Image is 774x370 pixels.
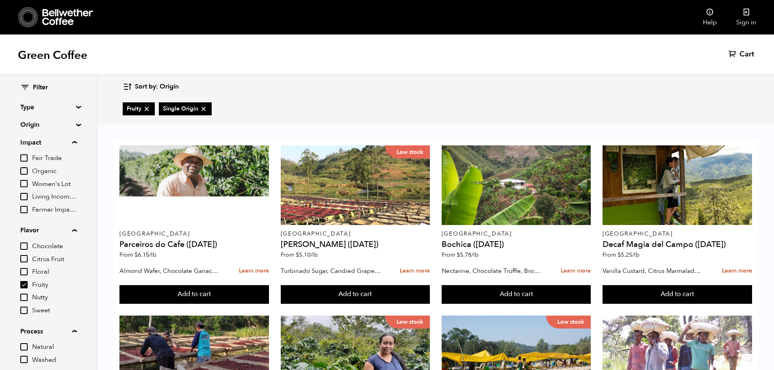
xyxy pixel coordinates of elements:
[135,82,179,91] span: Sort by: Origin
[457,251,460,259] span: $
[32,180,77,189] span: Women's Lot
[32,281,77,290] span: Fruity
[20,154,28,162] input: Fair Trade
[239,262,269,280] a: Learn more
[32,343,77,352] span: Natural
[546,316,591,329] p: Low stock
[385,145,430,158] p: Low stock
[442,265,543,277] p: Nectarine, Chocolate Truffle, Brown Sugar
[32,242,77,251] span: Chocolate
[32,293,77,302] span: Nutty
[32,206,77,214] span: Farmer Impact Fund
[32,268,77,277] span: Floral
[32,255,77,264] span: Citrus Fruit
[33,83,48,92] span: Filter
[20,268,28,275] input: Floral
[20,102,76,112] summary: Type
[119,285,269,304] button: Add to cart
[20,281,28,288] input: Fruity
[603,251,640,259] span: From
[618,251,621,259] span: $
[20,343,28,351] input: Natural
[119,251,156,259] span: From
[119,240,269,249] h4: Parceiros do Cafe ([DATE])
[127,105,151,113] span: Fruity
[728,50,756,59] a: Cart
[32,154,77,163] span: Fair Trade
[20,180,28,187] input: Women's Lot
[722,262,752,280] a: Learn more
[281,265,382,277] p: Turbinado Sugar, Candied Grapefruit, Spiced Plum
[632,251,640,259] span: /lb
[134,251,138,259] span: $
[281,231,430,237] p: [GEOGRAPHIC_DATA]
[561,262,591,280] a: Learn more
[32,167,77,176] span: Organic
[20,294,28,301] input: Nutty
[119,231,269,237] p: [GEOGRAPHIC_DATA]
[471,251,479,259] span: /lb
[20,242,28,250] input: Chocolate
[457,251,479,259] bdi: 5.78
[310,251,318,259] span: /lb
[20,206,28,213] input: Farmer Impact Fund
[281,240,430,249] h4: [PERSON_NAME] ([DATE])
[739,50,754,59] span: Cart
[442,240,591,249] h4: Bochica ([DATE])
[442,285,591,304] button: Add to cart
[296,251,318,259] bdi: 5.10
[400,262,430,280] a: Learn more
[603,285,752,304] button: Add to cart
[442,231,591,237] p: [GEOGRAPHIC_DATA]
[20,255,28,262] input: Citrus Fruit
[32,306,77,315] span: Sweet
[281,145,430,225] a: Low stock
[20,138,77,147] summary: Impact
[296,251,299,259] span: $
[20,167,28,175] input: Organic
[603,265,704,277] p: Vanilla Custard, Citrus Marmalade, Caramel
[281,285,430,304] button: Add to cart
[20,327,77,336] summary: Process
[281,251,318,259] span: From
[149,251,156,259] span: /lb
[20,307,28,314] input: Sweet
[123,77,179,96] button: Sort by: Origin
[32,193,77,201] span: Living Income Pricing
[134,251,156,259] bdi: 6.15
[20,356,28,363] input: Washed
[603,231,752,237] p: [GEOGRAPHIC_DATA]
[20,193,28,200] input: Living Income Pricing
[18,48,87,63] h1: Green Coffee
[385,316,430,329] p: Low stock
[442,251,479,259] span: From
[618,251,640,259] bdi: 5.25
[119,265,221,277] p: Almond Wafer, Chocolate Ganache, Bing Cherry
[20,225,77,235] summary: Flavor
[32,356,77,365] span: Washed
[163,105,208,113] span: Single Origin
[603,240,752,249] h4: Decaf Magia del Campo ([DATE])
[20,120,76,130] summary: Origin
